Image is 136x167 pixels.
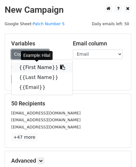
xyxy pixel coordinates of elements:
[11,133,37,141] a: +47 more
[11,157,125,164] h5: Advanced
[11,100,125,107] h5: 50 Recipients
[11,111,81,115] small: [EMAIL_ADDRESS][DOMAIN_NAME]
[11,118,81,122] small: [EMAIL_ADDRESS][DOMAIN_NAME]
[11,125,81,129] small: [EMAIL_ADDRESS][DOMAIN_NAME]
[12,82,73,92] a: {{Email}}
[11,40,63,47] h5: Variables
[12,72,73,82] a: {{Last Name}}
[11,49,49,59] a: Copy/paste...
[90,21,131,27] span: Daily emails left: 50
[73,40,125,47] h5: Email column
[90,21,131,26] a: Daily emails left: 50
[5,21,65,26] small: Google Sheet:
[33,21,64,26] a: Patch Number 5
[12,63,73,72] a: {{First Name}}
[5,5,131,15] h2: New Campaign
[105,137,136,167] iframe: Chat Widget
[21,51,53,60] div: Example: Hilal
